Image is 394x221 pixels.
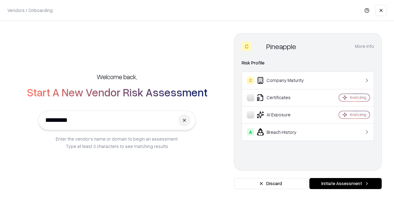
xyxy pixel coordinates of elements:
[234,178,307,189] button: Discard
[254,41,264,51] img: Pineapple
[355,41,374,52] button: More info
[247,77,320,84] div: Company Maturity
[309,178,382,189] button: Initiate Assessment
[7,7,53,14] p: Vendors / Onboarding
[247,128,254,136] div: A
[56,135,179,150] p: Enter the vendor’s name or domain to begin an assessment. Type at least 3 characters to see match...
[247,128,320,136] div: Breach History
[242,59,374,67] div: Risk Profile
[247,94,320,101] div: Certificates
[247,77,254,84] div: C
[27,86,207,98] h2: Start A New Vendor Risk Assessment
[242,41,251,51] div: C
[97,72,137,81] h5: Welcome back,
[350,95,366,100] div: Analyzing
[350,112,366,117] div: Analyzing
[266,41,296,51] div: Pineapple
[247,111,320,118] div: AI Exposure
